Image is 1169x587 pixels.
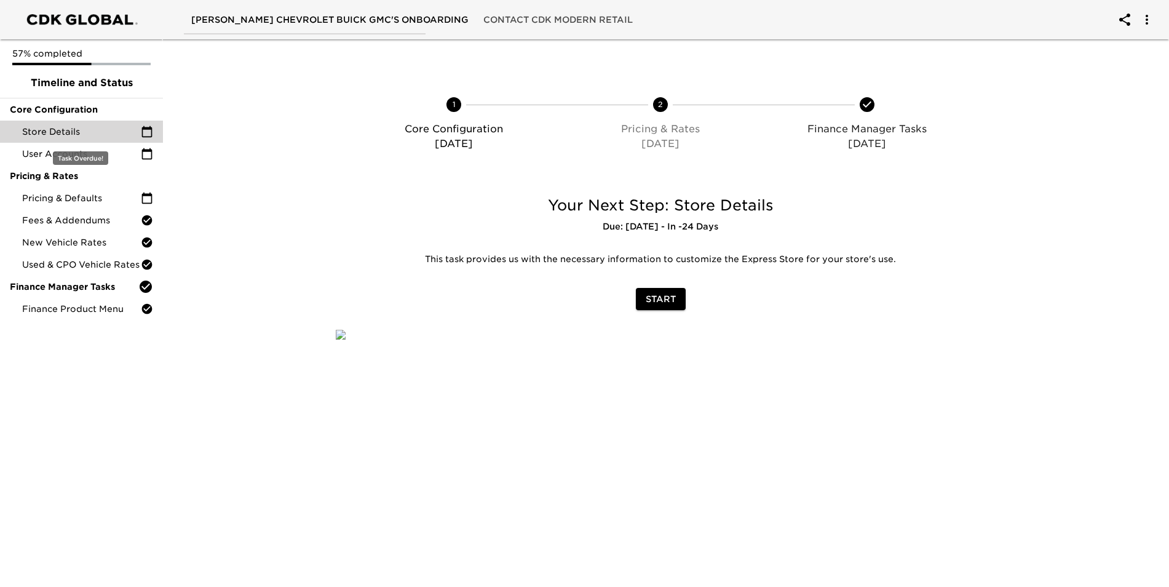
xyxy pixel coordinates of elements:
[769,122,965,137] p: Finance Manager Tasks
[10,281,138,293] span: Finance Manager Tasks
[1132,5,1162,34] button: account of current user
[10,170,153,182] span: Pricing & Rates
[191,12,469,28] span: [PERSON_NAME] Chevrolet Buick GMC's Onboarding
[336,330,346,340] img: qkibX1zbU72zw90W6Gan%2FTemplates%2FRjS7uaFIXtg43HUzxvoG%2F3e51d9d6-1114-4229-a5bf-f5ca567b6beb.jpg
[453,100,456,109] text: 1
[345,254,976,266] p: This task provides us with the necessary information to customize the Express Store for your stor...
[22,148,141,160] span: User Accounts
[22,258,141,271] span: Used & CPO Vehicle Rates
[636,288,686,311] button: Start
[658,100,663,109] text: 2
[12,47,151,60] p: 57% completed
[769,137,965,151] p: [DATE]
[22,126,141,138] span: Store Details
[336,220,985,234] h6: Due: [DATE] - In -24 Days
[646,292,676,307] span: Start
[336,196,985,215] h5: Your Next Step: Store Details
[355,122,552,137] p: Core Configuration
[22,236,141,249] span: New Vehicle Rates
[22,214,141,226] span: Fees & Addendums
[562,137,759,151] p: [DATE]
[10,103,153,116] span: Core Configuration
[355,137,552,151] p: [DATE]
[10,76,153,90] span: Timeline and Status
[1110,5,1139,34] button: account of current user
[22,303,141,315] span: Finance Product Menu
[562,122,759,137] p: Pricing & Rates
[22,192,141,204] span: Pricing & Defaults
[483,12,633,28] span: Contact CDK Modern Retail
